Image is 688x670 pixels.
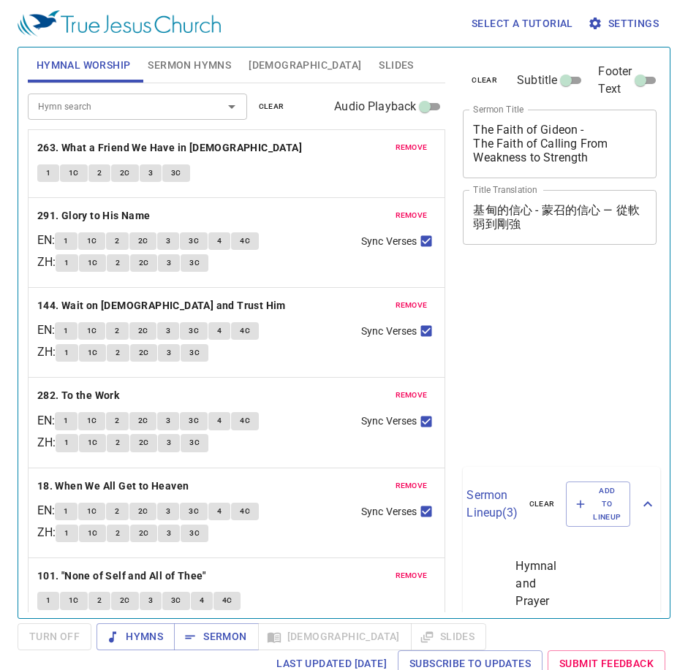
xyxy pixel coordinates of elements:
span: 2C [138,414,148,427]
span: 3 [167,256,171,270]
button: 4 [208,412,230,430]
span: 3C [189,235,199,248]
span: 3C [171,167,181,180]
span: Subtitle [517,72,557,89]
b: 18. When We All Get to Heaven [37,477,189,495]
span: 1C [87,414,97,427]
button: 4C [231,322,259,340]
span: Sermon [186,628,246,646]
button: remove [387,477,436,495]
button: 2 [88,592,110,609]
span: Sync Verses [361,234,417,249]
button: 3 [157,232,179,250]
span: Slides [379,56,413,75]
span: remove [396,209,428,222]
textarea: The Faith of Gideon - The Faith of Calling From Weakness to Strength [473,123,646,164]
span: 3 [166,414,170,427]
span: 1 [64,235,68,248]
span: 2C [138,235,148,248]
button: 1 [56,434,78,452]
button: 4C [231,503,259,520]
button: 3C [180,503,208,520]
button: Settings [585,10,665,37]
button: 1 [55,412,77,430]
button: 282. To the Work [37,387,122,405]
button: 2 [107,525,129,542]
b: 101. "None of Self and All of Thee" [37,567,206,585]
span: [DEMOGRAPHIC_DATA] [249,56,361,75]
span: 1 [64,414,68,427]
button: 2C [129,322,157,340]
span: 2C [138,324,148,338]
button: Open [222,96,242,117]
span: 3 [167,346,171,359]
span: 2 [116,346,120,359]
button: 3 [157,412,179,430]
button: 1 [37,592,59,609]
button: 3 [158,254,180,272]
button: 1 [56,525,78,542]
button: 1C [78,322,106,340]
span: 2 [115,324,119,338]
b: 263. What a Friend We Have in [DEMOGRAPHIC_DATA] [37,139,302,157]
button: 3 [158,434,180,452]
p: ZH : [37,434,56,452]
span: 1C [69,167,79,180]
button: 101. "None of Self and All of Thee" [37,567,208,585]
span: 1C [88,256,98,270]
button: 1 [55,232,77,250]
p: ZH : [37,343,56,361]
span: 2C [139,436,149,449]
button: 2 [107,344,129,362]
button: 1 [56,254,78,272]
button: 4 [208,322,230,340]
button: 1C [78,232,106,250]
button: 3 [140,164,162,182]
button: clear [521,495,564,513]
span: 4C [240,235,250,248]
button: 3C [180,232,208,250]
span: 3C [189,346,200,359]
span: 3C [189,256,200,270]
button: 3C [180,412,208,430]
button: 2 [107,254,129,272]
span: 2C [139,527,149,540]
button: Select a tutorial [466,10,579,37]
span: 3 [148,167,153,180]
span: Sync Verses [361,324,417,339]
span: 3 [166,235,170,248]
span: Hymnal Worship [37,56,131,75]
span: Select a tutorial [472,15,573,33]
span: 4 [217,324,222,338]
span: clear [529,498,555,511]
button: 3C [162,592,190,609]
button: 18. When We All Get to Heaven [37,477,192,495]
span: 3 [167,527,171,540]
span: Footer Text [598,63,632,98]
button: 4 [208,232,230,250]
span: 2 [116,436,120,449]
button: 2 [106,503,128,520]
span: remove [396,141,428,154]
button: 263. What a Friend We Have in [DEMOGRAPHIC_DATA] [37,139,305,157]
span: Add to Lineup [575,484,621,525]
button: 1C [79,525,107,542]
span: 2 [116,527,120,540]
button: 4C [231,412,259,430]
span: Sermon Hymns [148,56,231,75]
p: EN : [37,502,55,519]
button: 144. Wait on [DEMOGRAPHIC_DATA] and Trust Him [37,297,288,315]
b: 144. Wait on [DEMOGRAPHIC_DATA] and Trust Him [37,297,286,315]
span: 1C [69,594,79,607]
button: 3 [157,322,179,340]
span: Settings [591,15,659,33]
span: 1C [87,505,97,518]
button: 1 [55,322,77,340]
span: 2C [120,167,130,180]
span: 1 [46,167,50,180]
span: 1C [88,527,98,540]
button: 1C [79,434,107,452]
span: 1 [64,436,69,449]
span: 1 [64,346,69,359]
span: 4C [240,505,250,518]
